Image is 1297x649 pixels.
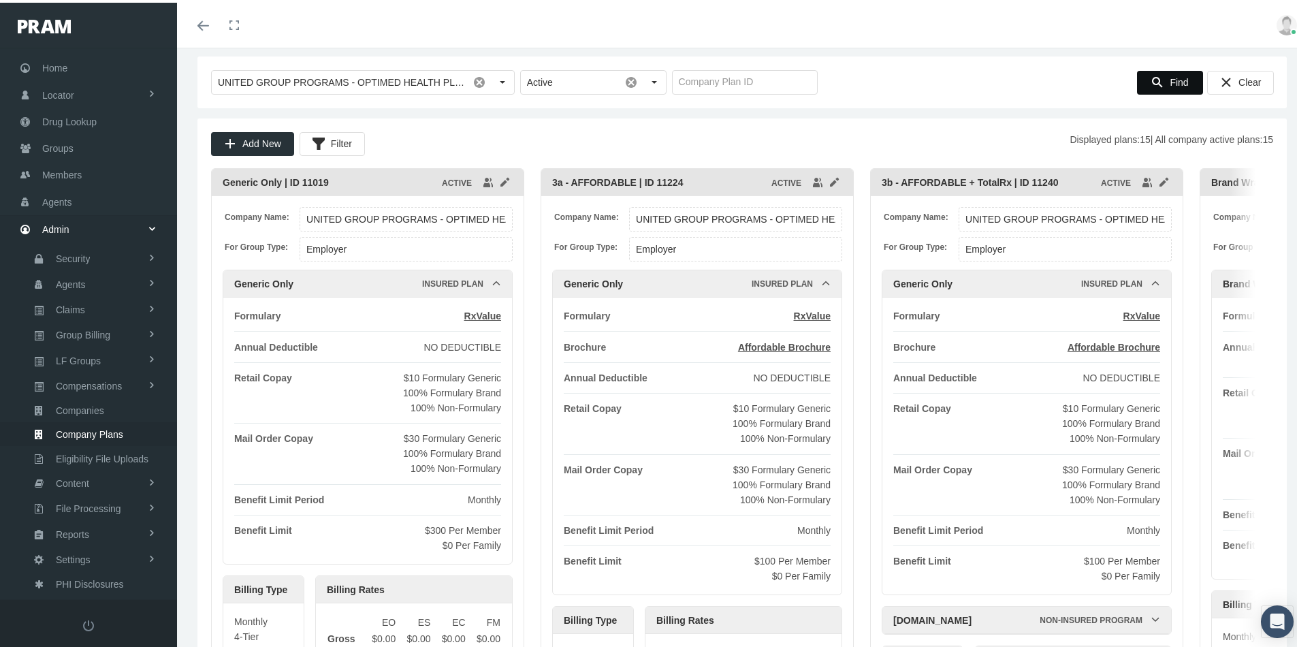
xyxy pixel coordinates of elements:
div: Formulary [564,306,610,321]
span: Reports [56,520,89,543]
div: Insured Plan [752,268,821,295]
span: For Group Type: [554,238,629,251]
span: Home [42,52,67,78]
div: Find [1137,68,1203,92]
b: 15 [1262,131,1273,142]
span: $10 Formulary Generic [1063,400,1160,411]
span: 100% Non-Formulary [1070,430,1160,441]
span: ACTIVE [442,176,480,185]
span: $100 Per Member [754,553,831,564]
td: $0.00 [466,628,501,644]
span: For Group Type: [884,238,959,251]
div: Generic Only [893,268,1081,295]
span: Company Plans [56,420,123,443]
span: 100% Non-Formulary [1070,492,1160,503]
span: Company Name: [225,208,300,221]
span: NO DEDUCTIBLE [753,370,831,381]
div: Annual Deductible [893,368,977,383]
div: Select [491,68,514,91]
td: $0.00 [431,628,466,644]
span: Filter [331,136,352,146]
span: Compensations [56,372,122,395]
div: Annual Deductible [234,337,318,352]
span: $0 Per Family [443,537,501,548]
span: Find [1170,74,1188,85]
div: Formulary [234,306,281,321]
span: $30 Formulary Generic [404,430,501,441]
span: For Group Type: [225,238,300,251]
span: Content [56,469,89,492]
span: PHI Disclosures [56,570,124,593]
span: For Group Type: [1213,238,1288,251]
span: 100% Non-Formulary [740,430,831,441]
div: Mail Order Copay [234,428,313,473]
div: edit [826,172,842,188]
span: Admin [42,214,69,240]
div: Annual Deductible [564,368,647,383]
div: group [810,172,826,188]
th: EC [431,612,466,628]
div: Retail Copay [564,398,622,443]
span: Company Name: [1213,208,1288,221]
span: Affordable Brochure [738,339,831,350]
span: Settings [56,545,91,569]
td: Gross [327,628,362,644]
span: Drug Lookup [42,106,97,132]
div: Billing Type [564,604,622,631]
span: LF Groups [56,347,101,370]
span: 100% Formulary Brand [403,385,501,396]
span: NO DEDUCTIBLE [423,339,501,350]
img: user-placeholder.jpg [1277,12,1297,33]
div: Generic Only [234,268,422,295]
span: 100% Formulary Brand [733,477,831,488]
span: $10 Formulary Generic [733,400,831,411]
span: Agents [42,187,72,212]
div: Benefit Limit [1223,535,1281,565]
span: 100% Formulary Brand [403,445,501,456]
span: Security [56,244,91,268]
span: Companies [56,396,104,420]
div: Retail Copay [234,368,292,413]
span: 100% Formulary Brand [733,415,831,426]
img: PRAM_20_x_78.png [18,17,71,31]
span: Monthly [797,522,831,533]
div: Open Intercom Messenger [1261,603,1294,635]
div: Mail Order Copay [893,460,972,505]
div: Formulary [893,306,940,321]
div: Benefit Limit Period [234,490,324,505]
div: edit [496,172,513,188]
div: Non-Insured Program [1040,604,1151,631]
span: Company Name: [554,208,629,221]
div: Generic Only [564,268,752,295]
span: Add New [242,136,281,146]
div: Benefit Limit [564,551,622,581]
span: Monthly [468,492,501,503]
div: Retail Copay [893,398,951,443]
span: Displayed plans: | All company active plans: [1070,129,1273,153]
span: Monthly [1127,522,1160,533]
span: $300 Per Member [425,522,501,533]
b: 15 [1140,131,1151,142]
div: Monthly [1223,627,1281,642]
span: Eligibility File Uploads [56,445,148,468]
div: Mail Order Copay [564,460,643,505]
div: Brochure [893,337,935,352]
td: $0.00 [396,628,431,644]
span: NO DEDUCTIBLE [1083,370,1160,381]
td: $0.00 [362,628,396,644]
div: Billing Rates [327,573,501,601]
span: RxValue [464,308,501,319]
th: FM [466,612,501,628]
div: Clear [1207,68,1274,92]
div: edit [1155,172,1172,188]
div: [DOMAIN_NAME] [893,604,1040,631]
div: Benefit Limit Period [564,520,654,535]
div: Benefit Limit Period [893,520,983,535]
div: Insured Plan [1081,268,1151,295]
span: Locator [42,80,74,106]
span: Agents [56,270,86,294]
span: Affordable Brochure [1068,339,1160,350]
div: Billing Rates [656,604,831,631]
span: Clear [1238,74,1261,85]
div: Retail Copay [1223,383,1281,428]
